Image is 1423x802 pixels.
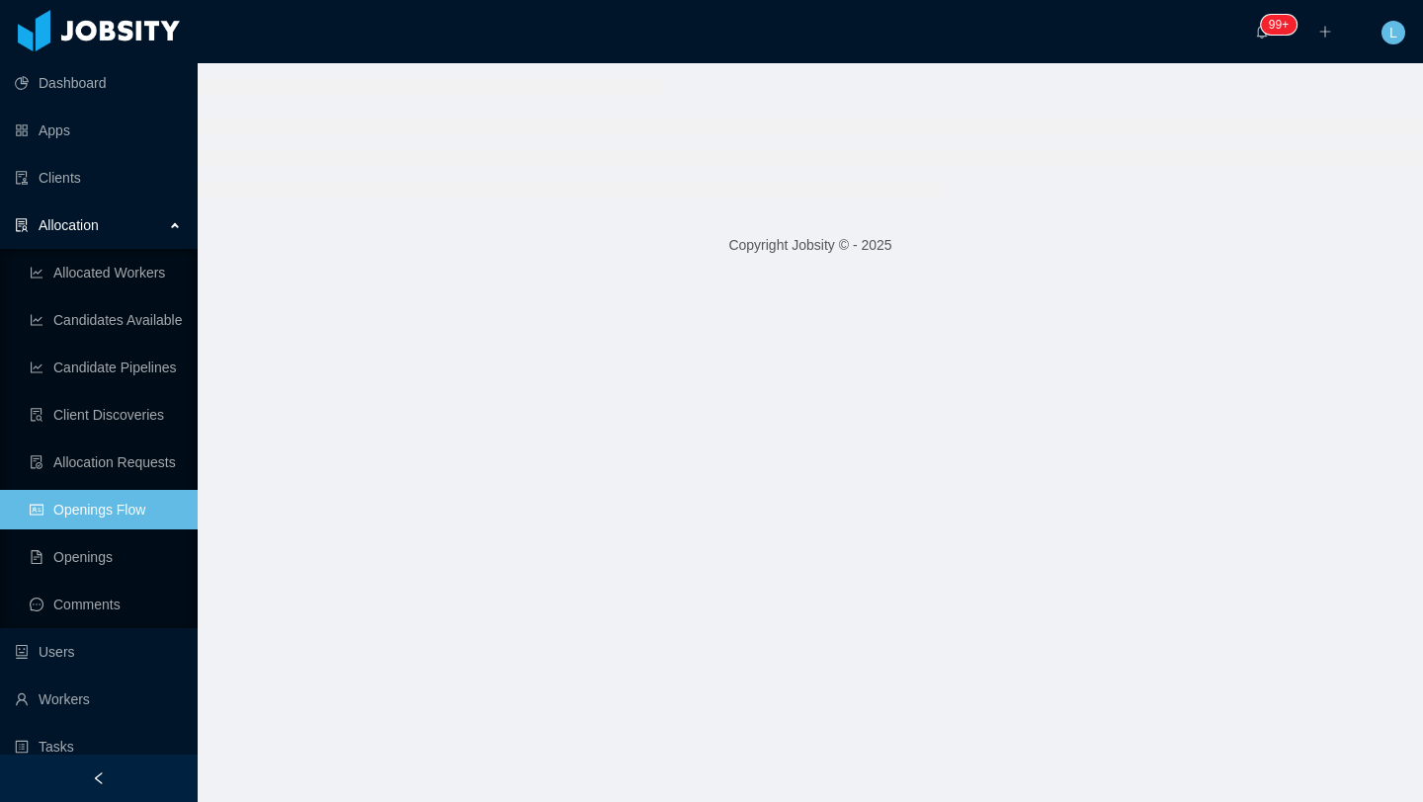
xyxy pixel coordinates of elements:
footer: Copyright Jobsity © - 2025 [198,211,1423,280]
a: icon: robotUsers [15,632,182,672]
span: Allocation [39,217,99,233]
a: icon: profileTasks [15,727,182,766]
i: icon: plus [1318,25,1332,39]
span: L [1389,21,1397,44]
sup: 123 [1261,15,1297,35]
a: icon: file-searchClient Discoveries [30,395,182,435]
a: icon: file-doneAllocation Requests [30,442,182,482]
a: icon: line-chartCandidate Pipelines [30,348,182,387]
a: icon: messageComments [30,585,182,624]
a: icon: file-textOpenings [30,537,182,577]
i: icon: bell [1255,25,1269,39]
a: icon: pie-chartDashboard [15,63,182,103]
a: icon: auditClients [15,158,182,198]
a: icon: line-chartCandidates Available [30,300,182,340]
i: icon: solution [15,218,29,232]
a: icon: line-chartAllocated Workers [30,253,182,292]
a: icon: appstoreApps [15,111,182,150]
a: icon: idcardOpenings Flow [30,490,182,529]
a: icon: userWorkers [15,680,182,719]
